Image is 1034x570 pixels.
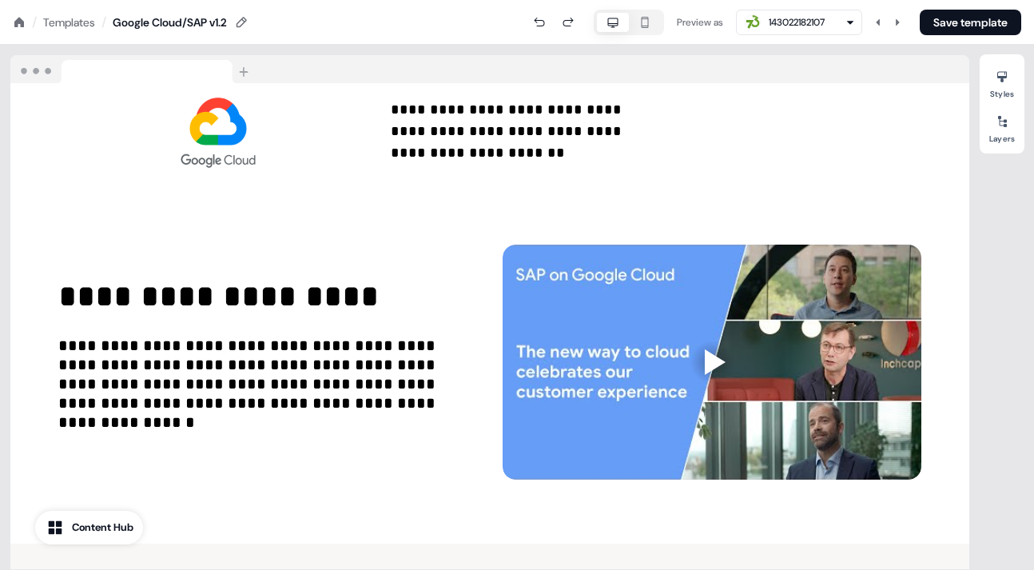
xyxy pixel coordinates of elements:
button: Save template [920,10,1021,35]
div: Google Cloud/SAP v1.2 [113,14,227,30]
button: Layers [980,109,1024,144]
a: Templates [43,14,95,30]
button: Content Hub [35,511,143,544]
div: / [101,14,106,31]
div: 143022182107 [769,14,825,30]
button: 143022182107 [736,10,862,35]
div: / [32,14,37,31]
img: Browser topbar [10,55,256,84]
button: Styles [980,64,1024,99]
img: Image [58,96,378,168]
div: Content Hub [72,520,133,536]
div: Preview as [677,14,723,30]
